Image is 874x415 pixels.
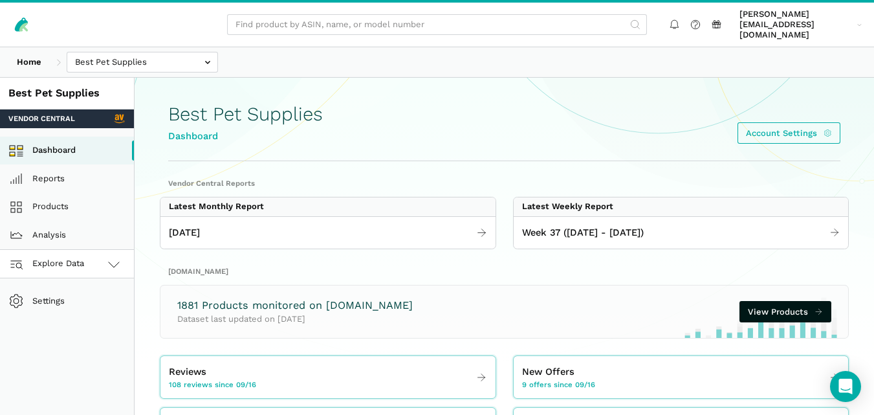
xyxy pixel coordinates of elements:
h2: Vendor Central Reports [168,178,840,188]
div: Latest Weekly Report [522,201,613,212]
a: Week 37 ([DATE] - [DATE]) [514,221,849,245]
a: Account Settings [737,122,840,144]
span: [DATE] [169,225,200,240]
div: Best Pet Supplies [8,86,126,101]
a: [PERSON_NAME][EMAIL_ADDRESS][DOMAIN_NAME] [736,7,866,43]
span: Reviews [169,365,206,379]
input: Best Pet Supplies [67,52,218,73]
h2: [DOMAIN_NAME] [168,266,840,276]
span: Explore Data [13,256,85,272]
div: Dashboard [168,129,323,144]
p: Dataset last updated on [DATE] [177,313,413,326]
a: New Offers 9 offers since 09/16 [514,361,849,394]
a: View Products [739,301,831,322]
h1: Best Pet Supplies [168,104,323,125]
div: Open Intercom Messenger [830,371,861,402]
a: [DATE] [160,221,496,245]
span: 108 reviews since 09/16 [169,379,256,390]
span: 9 offers since 09/16 [522,379,595,390]
div: Latest Monthly Report [169,201,264,212]
span: Week 37 ([DATE] - [DATE]) [522,225,644,240]
span: Vendor Central [8,113,75,124]
a: Home [8,52,50,73]
a: Reviews 108 reviews since 09/16 [160,361,496,394]
h3: 1881 Products monitored on [DOMAIN_NAME] [177,298,413,313]
span: [PERSON_NAME][EMAIL_ADDRESS][DOMAIN_NAME] [739,9,853,41]
input: Find product by ASIN, name, or model number [227,14,647,36]
span: View Products [748,306,808,319]
span: New Offers [522,365,574,379]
